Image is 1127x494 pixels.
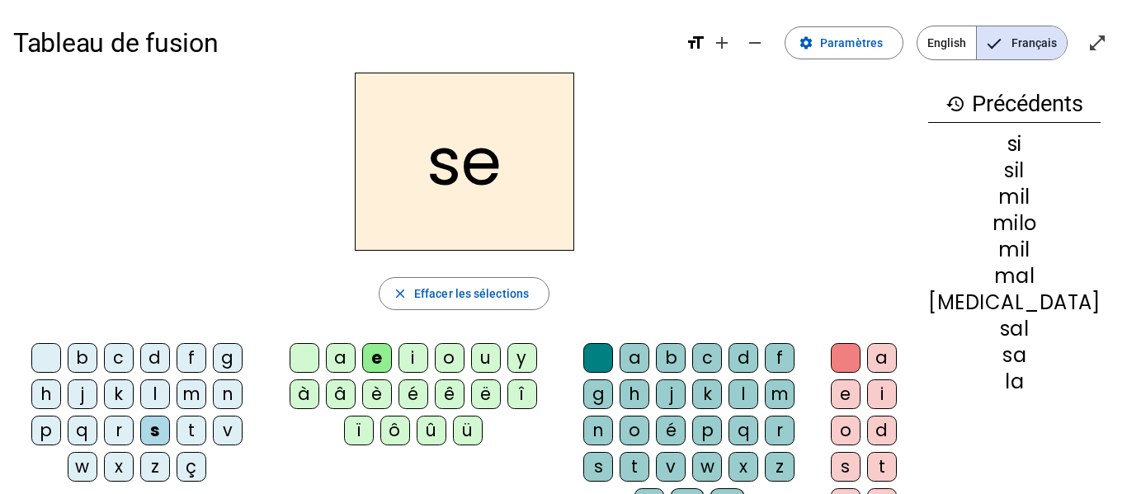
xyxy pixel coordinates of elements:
[213,379,243,409] div: n
[692,379,722,409] div: k
[435,343,464,373] div: o
[380,416,410,445] div: ô
[104,343,134,373] div: c
[729,343,758,373] div: d
[31,379,61,409] div: h
[583,452,613,482] div: s
[620,379,649,409] div: h
[620,416,649,445] div: o
[656,416,686,445] div: é
[928,134,1101,154] div: si
[362,379,392,409] div: è
[471,379,501,409] div: ë
[917,26,1068,60] mat-button-toggle-group: Language selection
[712,33,732,53] mat-icon: add
[417,416,446,445] div: û
[140,379,170,409] div: l
[765,379,795,409] div: m
[177,452,206,482] div: ç
[765,452,795,482] div: z
[140,416,170,445] div: s
[290,379,319,409] div: à
[765,416,795,445] div: r
[867,416,897,445] div: d
[213,343,243,373] div: g
[583,379,613,409] div: g
[831,379,861,409] div: e
[104,379,134,409] div: k
[928,346,1101,365] div: sa
[177,379,206,409] div: m
[326,379,356,409] div: â
[362,343,392,373] div: e
[867,379,897,409] div: i
[785,26,903,59] button: Paramètres
[398,379,428,409] div: é
[379,277,549,310] button: Effacer les sélections
[140,452,170,482] div: z
[928,319,1101,339] div: sal
[68,343,97,373] div: b
[928,86,1101,123] h3: Précédents
[104,452,134,482] div: x
[68,379,97,409] div: j
[355,73,574,251] h2: se
[928,293,1101,313] div: [MEDICAL_DATA]
[729,452,758,482] div: x
[928,214,1101,233] div: milo
[867,452,897,482] div: t
[917,26,976,59] span: English
[692,452,722,482] div: w
[745,33,765,53] mat-icon: remove
[928,372,1101,392] div: la
[471,343,501,373] div: u
[656,379,686,409] div: j
[1081,26,1114,59] button: Entrer en plein écran
[435,379,464,409] div: ê
[729,379,758,409] div: l
[831,416,861,445] div: o
[177,416,206,445] div: t
[583,416,613,445] div: n
[686,33,705,53] mat-icon: format_size
[928,266,1101,286] div: mal
[977,26,1067,59] span: Français
[928,161,1101,181] div: sil
[620,343,649,373] div: a
[13,16,672,69] h1: Tableau de fusion
[507,379,537,409] div: î
[656,343,686,373] div: b
[692,343,722,373] div: c
[1087,33,1107,53] mat-icon: open_in_full
[393,286,408,301] mat-icon: close
[414,284,529,303] span: Effacer les sélections
[945,94,965,114] mat-icon: history
[104,416,134,445] div: r
[820,33,883,53] span: Paramètres
[705,26,738,59] button: Augmenter la taille de la police
[68,416,97,445] div: q
[213,416,243,445] div: v
[507,343,537,373] div: y
[620,452,649,482] div: t
[140,343,170,373] div: d
[68,452,97,482] div: w
[928,187,1101,207] div: mil
[31,416,61,445] div: p
[799,35,813,50] mat-icon: settings
[867,343,897,373] div: a
[398,343,428,373] div: i
[177,343,206,373] div: f
[453,416,483,445] div: ü
[729,416,758,445] div: q
[326,343,356,373] div: a
[692,416,722,445] div: p
[765,343,795,373] div: f
[928,240,1101,260] div: mil
[344,416,374,445] div: ï
[831,452,861,482] div: s
[656,452,686,482] div: v
[738,26,771,59] button: Diminuer la taille de la police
